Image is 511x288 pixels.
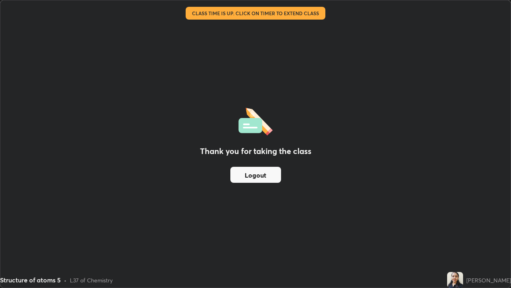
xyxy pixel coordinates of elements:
div: [PERSON_NAME] [466,276,511,284]
button: Logout [230,167,281,183]
div: L37 of Chemistry [70,276,113,284]
img: 99fb6511f09f4fb6abd8e3fdd64d117b.jpg [447,272,463,288]
div: • [64,276,67,284]
img: offlineFeedback.1438e8b3.svg [238,105,273,136]
h2: Thank you for taking the class [200,145,311,157]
